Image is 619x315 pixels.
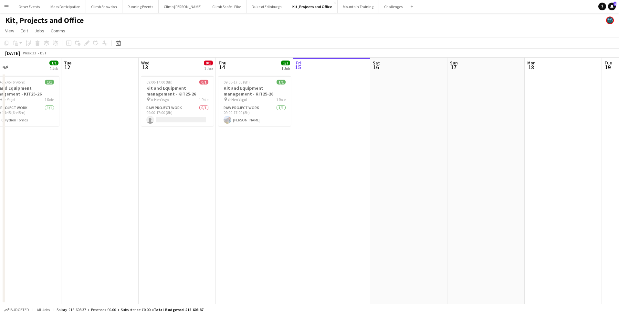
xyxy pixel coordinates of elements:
[247,0,287,13] button: Duke of Edinburgh
[614,2,616,6] span: 1
[207,0,247,13] button: Climb Scafell Pike
[287,0,338,13] button: Kit, Projects and Office
[21,51,37,55] span: Week 33
[48,27,68,35] a: Comms
[45,0,86,13] button: Mass Participation
[5,28,14,34] span: View
[5,50,20,56] div: [DATE]
[18,27,31,35] a: Edit
[606,17,614,24] app-user-avatar: Staff RAW Adventures
[5,16,84,25] h1: Kit, Projects and Office
[21,28,28,34] span: Edit
[13,0,45,13] button: Other Events
[51,28,65,34] span: Comms
[608,3,616,10] a: 1
[10,308,29,312] span: Budgeted
[40,51,47,55] div: BST
[35,28,44,34] span: Jobs
[379,0,408,13] button: Challenges
[159,0,207,13] button: Climb [PERSON_NAME]
[338,0,379,13] button: Mountain Training
[154,307,204,312] span: Total Budgeted £18 608.37
[36,307,51,312] span: All jobs
[3,306,30,313] button: Budgeted
[57,307,204,312] div: Salary £18 608.37 + Expenses £0.00 + Subsistence £0.00 =
[3,27,17,35] a: View
[32,27,47,35] a: Jobs
[122,0,159,13] button: Running Events
[86,0,122,13] button: Climb Snowdon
